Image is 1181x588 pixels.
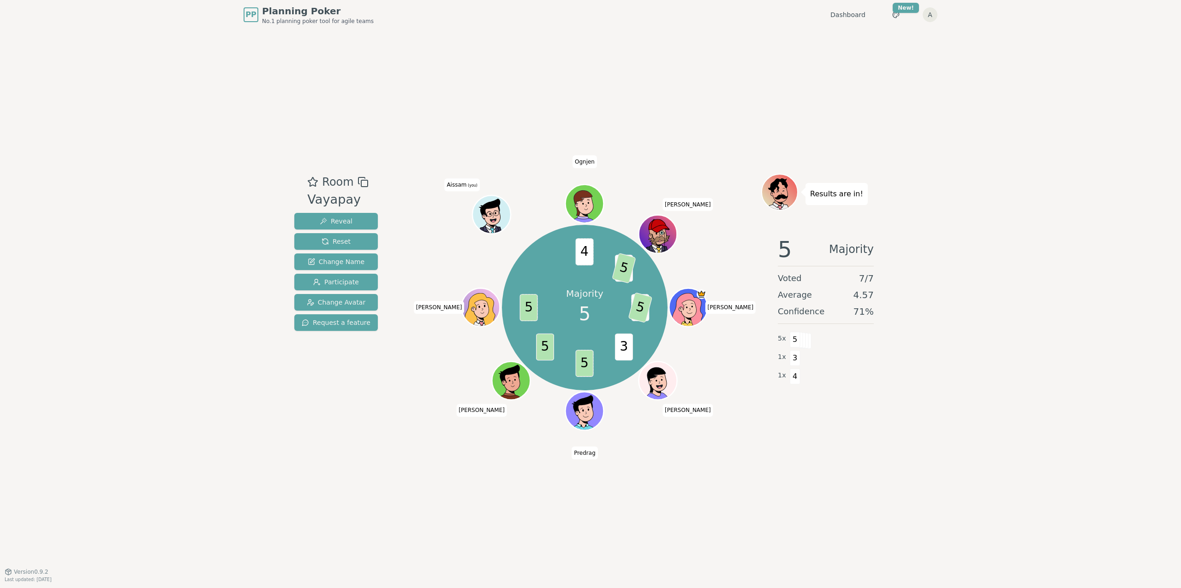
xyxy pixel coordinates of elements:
[853,305,874,318] span: 71 %
[302,318,370,327] span: Request a feature
[5,568,48,576] button: Version0.9.2
[320,217,352,226] span: Reveal
[307,174,318,190] button: Add as favourite
[572,447,598,459] span: Click to change your name
[778,352,786,362] span: 1 x
[579,300,590,328] span: 5
[830,10,865,19] a: Dashboard
[294,294,378,311] button: Change Avatar
[244,5,374,25] a: PPPlanning PokerNo.1 planning poker tool for agile teams
[566,287,603,300] p: Majority
[573,155,597,168] span: Click to change your name
[778,238,792,260] span: 5
[615,334,633,361] span: 3
[294,274,378,290] button: Participate
[859,272,874,285] span: 7 / 7
[520,294,538,321] span: 5
[662,404,713,417] span: Click to change your name
[262,5,374,18] span: Planning Poker
[810,188,863,200] p: Results are in!
[444,179,480,192] span: Click to change your name
[245,9,256,20] span: PP
[705,301,756,314] span: Click to change your name
[778,288,812,301] span: Average
[576,350,594,377] span: 5
[612,253,637,284] span: 5
[456,404,507,417] span: Click to change your name
[308,257,364,266] span: Change Name
[294,233,378,250] button: Reset
[853,288,874,301] span: 4.57
[262,18,374,25] span: No.1 planning poker tool for agile teams
[662,198,713,211] span: Click to change your name
[294,314,378,331] button: Request a feature
[576,238,594,265] span: 4
[628,292,653,323] span: 5
[923,7,937,22] button: A
[697,289,707,299] span: Marko is the host
[294,253,378,270] button: Change Name
[790,369,800,384] span: 4
[294,213,378,229] button: Reveal
[778,334,786,344] span: 5 x
[790,350,800,366] span: 3
[14,568,48,576] span: Version 0.9.2
[888,6,904,23] button: New!
[5,577,52,582] span: Last updated: [DATE]
[893,3,919,13] div: New!
[778,272,802,285] span: Voted
[322,237,351,246] span: Reset
[829,238,874,260] span: Majority
[474,197,510,233] button: Click to change your avatar
[313,277,359,287] span: Participate
[778,370,786,381] span: 1 x
[790,332,800,347] span: 5
[536,334,554,361] span: 5
[778,305,824,318] span: Confidence
[322,174,353,190] span: Room
[414,301,465,314] span: Click to change your name
[466,184,477,188] span: (you)
[307,298,366,307] span: Change Avatar
[307,190,368,209] div: Vayapay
